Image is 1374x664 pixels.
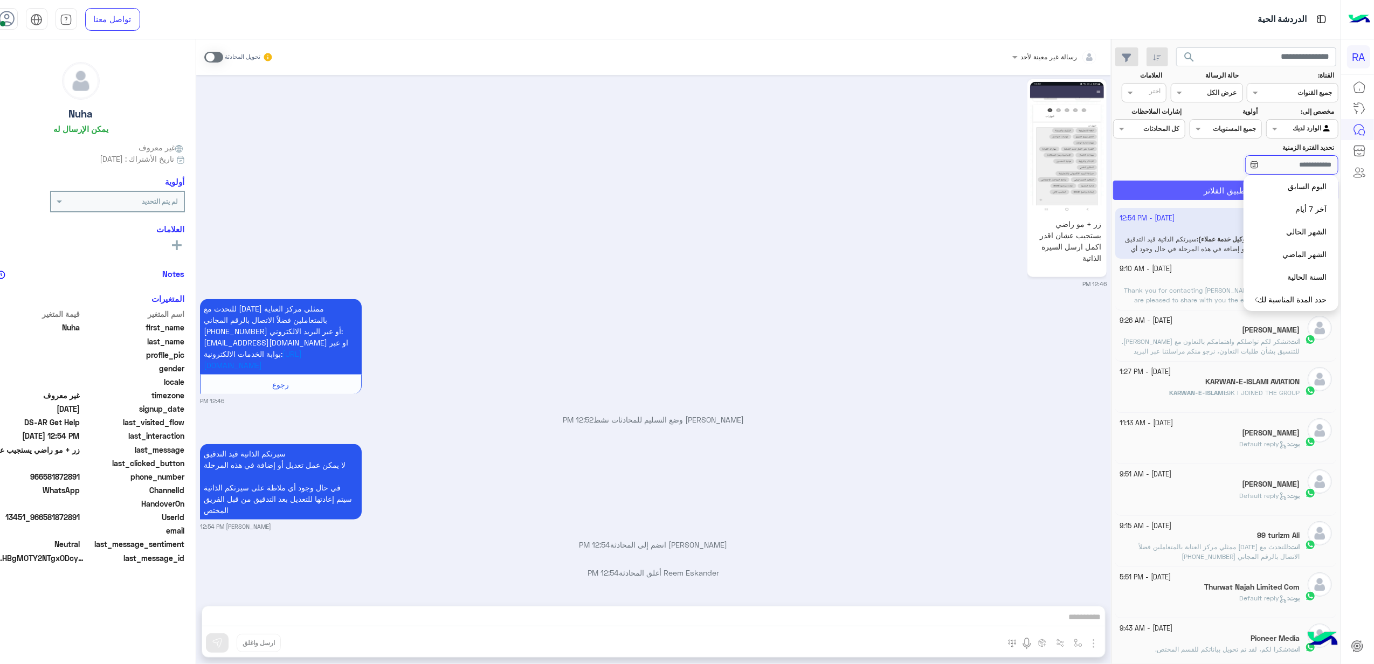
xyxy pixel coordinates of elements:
span: last_message [82,444,185,455]
label: العلامات [1115,71,1163,80]
a: tab [56,8,77,31]
b: : [1169,389,1227,397]
small: [DATE] - 9:43 AM [1120,624,1172,634]
h5: Pioneer Media [1251,634,1300,643]
span: last_clicked_button [82,458,185,469]
span: first_name [82,322,185,333]
span: Default reply [1239,440,1287,448]
button: الشهر الحالي [1244,220,1338,243]
small: [PERSON_NAME] 12:54 PM [200,522,271,531]
button: الشهر الماضي [1244,243,1338,266]
span: Thank you for contacting Rawaf Mina. Ma’am we are pleased to share with you the expected dates fo... [1121,286,1300,459]
h5: Thurwat Najah Limited Com [1204,583,1300,592]
span: search [1183,51,1196,64]
img: defaultAdmin.png [1308,367,1332,391]
span: UserId [82,511,185,523]
span: بوت [1289,440,1300,448]
img: WhatsApp [1305,488,1316,499]
button: تطبيق الفلاتر [1113,181,1338,200]
span: HandoverOn [82,498,185,509]
span: 12:54 PM [588,568,619,577]
span: email [82,525,185,536]
label: حالة الرسالة [1172,71,1239,80]
span: Default reply [1239,492,1287,500]
span: 12:52 PM [563,415,593,424]
span: last_message_id [87,552,185,564]
small: تحويل المحادثة [225,53,260,61]
p: [PERSON_NAME] انضم إلى المحادثة [200,539,1107,550]
small: [DATE] - 11:13 AM [1120,418,1173,428]
small: [DATE] - 1:27 PM [1120,367,1171,377]
span: بوت [1289,594,1300,602]
span: last_visited_flow [82,417,185,428]
p: 18/9/2025, 12:54 PM [200,444,362,520]
small: [DATE] - 9:15 AM [1120,521,1171,531]
img: defaultAdmin.png [1308,521,1332,545]
img: defaultAdmin.png [1308,469,1332,494]
span: last_name [82,336,185,347]
small: [DATE] - 9:10 AM [1120,264,1172,274]
span: 9K I JOINED THE GROUP [1227,389,1300,397]
button: اليوم السابق [1244,175,1338,198]
img: WhatsApp [1305,334,1316,345]
label: تحديد الفترة الزمنية [1191,143,1334,153]
b: : [1287,440,1300,448]
img: tab [30,13,43,26]
span: انت [1290,543,1300,551]
b: : [1288,543,1300,551]
img: WhatsApp [1305,591,1316,601]
span: last_interaction [82,430,185,441]
label: القناة: [1248,71,1335,80]
h6: يمكن الإرسال له [53,124,108,134]
img: defaultAdmin.png [63,63,99,99]
span: للتحدث مع احد ممثلي مركز العناية بالمتعاملين فضلاً الاتصال بالرقم المجاني +9668001110605 [1138,543,1300,561]
img: WhatsApp [1305,437,1316,447]
small: [DATE] - 9:26 AM [1120,316,1172,326]
p: زر + مو راضي يستجيب عشان اقدر اكمل ارسل السيرة الذاتية [1030,216,1104,266]
span: رسالة غير معينة لأحد [1020,53,1077,61]
p: Reem Eskander أغلق المحادثة [200,567,1107,578]
h5: 99 turizm Ali [1257,531,1300,540]
b: لم يتم التحديد [142,197,178,205]
h6: المتغيرات [152,294,185,303]
h6: Notes [163,269,185,279]
a: تواصل معنا [85,8,140,31]
img: hulul-logo.png [1304,621,1342,659]
span: signup_date [82,403,185,414]
small: 12:46 PM [1082,280,1107,288]
a: زر + مو راضي يستجيب عشان اقدر اكمل ارسل السيرة الذاتية [1027,79,1107,277]
h5: Ishaq Zai [1242,480,1300,489]
img: WhatsApp [1305,539,1316,550]
label: مخصص إلى: [1267,107,1334,116]
img: open [1255,297,1258,302]
span: gender [82,363,185,374]
span: Default reply [1239,594,1287,602]
img: 1298128551469358.jpg [1030,82,1104,213]
button: ارسل واغلق [237,634,281,652]
b: : [1287,594,1300,602]
button: آخر 7 أيام [1244,198,1338,220]
span: تاريخ الأشتراك : [DATE] [100,153,174,164]
span: timezone [82,390,185,401]
span: locale [82,376,185,388]
span: انت [1290,645,1300,653]
span: بوت [1289,492,1300,500]
span: رجوع [273,380,289,389]
span: نشكر لكم تواصلكم واهتمامكم بالتعاون مع رواف منى. للتنسيق بشأن طلبات التعاون، نرجو منكم مراسلتنا ع... [1122,337,1300,384]
p: [PERSON_NAME] وضع التسليم للمحادثات نشط [200,414,1107,425]
span: last_message_sentiment [82,538,185,550]
small: [DATE] - 5:51 PM [1120,572,1171,583]
span: phone_number [82,471,185,482]
span: ChannelId [82,485,185,496]
img: WhatsApp [1305,385,1316,396]
div: RA [1347,45,1370,68]
b: : [1288,337,1300,345]
img: tab [1315,12,1328,26]
span: انت [1290,337,1300,345]
b: : [1288,645,1300,653]
span: profile_pic [82,349,185,361]
small: [DATE] - 9:51 AM [1120,469,1171,480]
label: أولوية [1191,107,1258,116]
img: defaultAdmin.png [1308,572,1332,597]
button: search [1176,47,1203,71]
